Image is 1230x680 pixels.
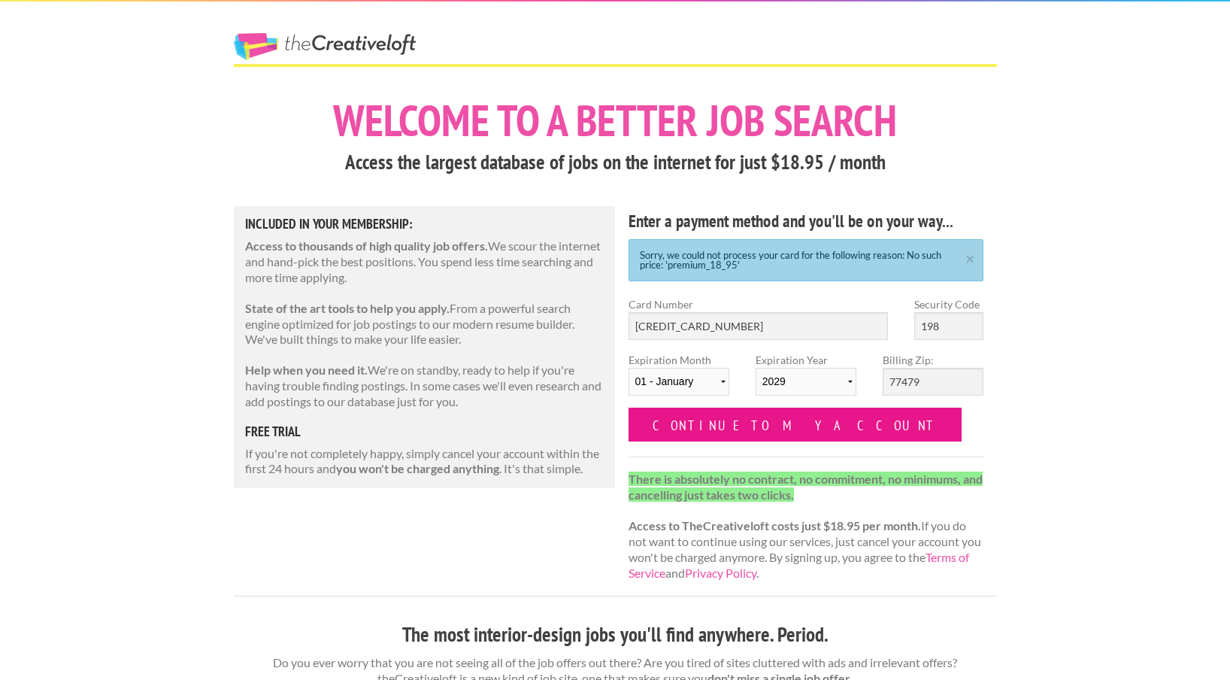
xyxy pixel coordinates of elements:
[629,352,729,408] label: Expiration Month
[685,566,756,580] a: Privacy Policy
[756,352,856,408] label: Expiration Year
[245,363,368,377] strong: Help when you need it.
[234,99,997,142] h1: Welcome to a better job search
[245,363,604,409] p: We're on standby, ready to help if you're having trouble finding postings. In some cases we'll ev...
[883,352,983,368] label: Billing Zip:
[629,209,984,233] h4: Enter a payment method and you'll be on your way...
[234,148,997,177] h3: Access the largest database of jobs on the internet for just $18.95 / month
[336,461,499,475] strong: you won't be charged anything
[629,368,729,396] select: Expiration Month
[245,301,450,315] strong: State of the art tools to help you apply.
[629,296,889,312] label: Card Number
[914,296,983,312] label: Security Code
[245,446,604,478] p: If you're not completely happy, simply cancel your account within the first 24 hours and . It's t...
[234,621,997,649] h3: The most interior-design jobs you'll find anywhere. Period.
[245,301,604,348] p: From a powerful search engine optimized for job postings to our modern resume builder. We've buil...
[629,472,984,581] p: If you do not want to continue using our services, just cancel your account you won't be charged ...
[629,472,983,502] strong: There is absolutely no contract, no commitment, no minimums, and cancelling just takes two clicks.
[756,368,856,396] select: Expiration Year
[629,518,921,533] strong: Access to TheCreativeloft costs just $18.95 per month.
[629,550,969,580] a: Terms of Service
[245,217,604,231] h5: Included in Your Membership:
[234,33,416,60] a: The Creative Loft
[245,238,604,285] p: We scour the internet and hand-pick the best positions. You spend less time searching and more ti...
[629,408,962,442] input: Continue to my account
[245,425,604,439] h5: free trial
[629,239,984,281] div: Sorry, we could not process your card for the following reason: No such price: 'premium_18_95'
[245,238,488,253] strong: Access to thousands of high quality job offers.
[961,252,980,262] a: ×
